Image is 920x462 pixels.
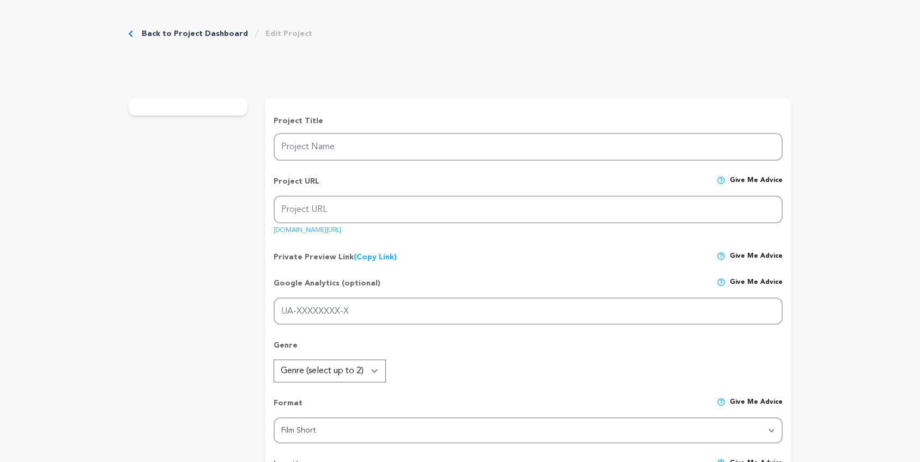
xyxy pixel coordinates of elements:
p: Google Analytics (optional) [274,278,380,297]
p: Genre [274,340,783,360]
img: help-circle.svg [717,278,725,287]
span: Give me advice [730,278,783,297]
img: help-circle.svg [717,176,725,185]
img: help-circle.svg [717,252,725,260]
span: Give me advice [730,252,783,263]
p: Project Title [274,115,783,126]
div: Breadcrumb [129,28,312,39]
p: Format [274,398,302,417]
a: Back to Project Dashboard [142,28,248,39]
a: Edit Project [265,28,312,39]
input: UA-XXXXXXXX-X [274,297,783,325]
a: [DOMAIN_NAME][URL] [274,223,341,234]
span: Give me advice [730,176,783,196]
p: Project URL [274,176,319,196]
p: Private Preview Link [274,252,397,263]
span: Give me advice [730,398,783,417]
img: help-circle.svg [717,398,725,406]
input: Project Name [274,133,783,161]
a: (Copy Link) [354,253,397,261]
input: Project URL [274,196,783,223]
